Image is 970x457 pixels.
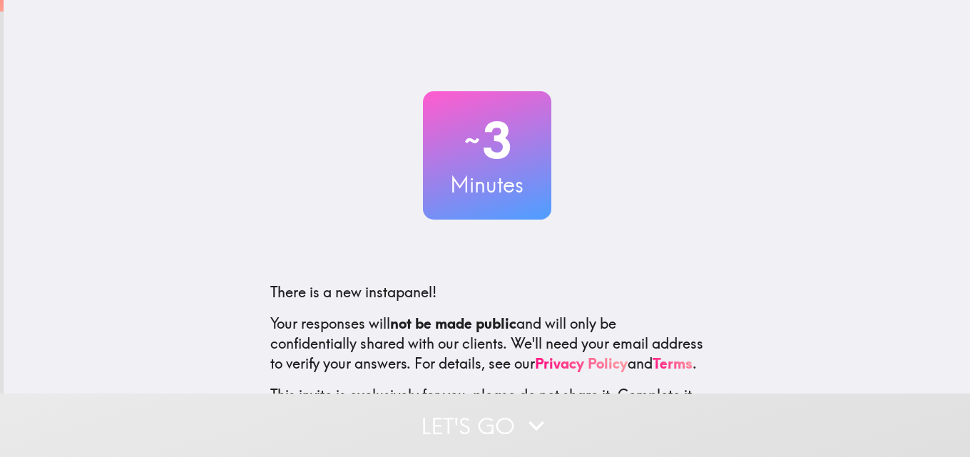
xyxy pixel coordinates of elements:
[270,283,436,301] span: There is a new instapanel!
[270,385,704,425] p: This invite is exclusively for you, please do not share it. Complete it soon because spots are li...
[423,111,551,170] h2: 3
[270,314,704,374] p: Your responses will and will only be confidentially shared with our clients. We'll need your emai...
[423,170,551,200] h3: Minutes
[462,119,482,162] span: ~
[390,314,516,332] b: not be made public
[653,354,693,372] a: Terms
[535,354,628,372] a: Privacy Policy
